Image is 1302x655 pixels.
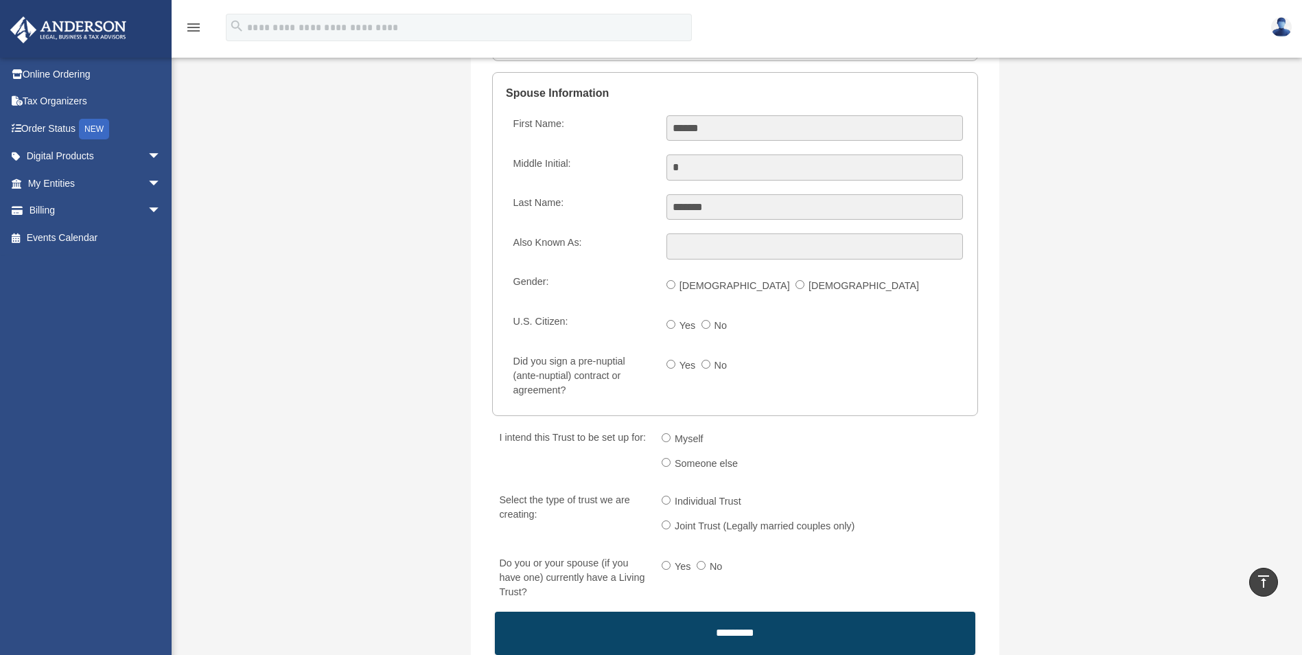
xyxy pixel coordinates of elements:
label: Middle Initial: [507,154,655,181]
a: Order StatusNEW [10,115,182,143]
a: Events Calendar [10,224,182,251]
label: Myself [671,428,709,450]
label: Gender: [507,273,655,299]
label: [DEMOGRAPHIC_DATA] [804,275,925,297]
label: Yes [671,556,697,578]
label: Yes [675,315,701,337]
label: No [710,355,733,377]
label: Yes [675,355,701,377]
div: NEW [79,119,109,139]
label: Joint Trust (Legally married couples only) [671,516,861,538]
a: vertical_align_top [1249,568,1278,597]
a: Online Ordering [10,60,182,88]
label: Someone else [671,453,743,475]
label: Do you or your spouse (if you have one) currently have a Living Trust? [493,554,651,602]
label: No [710,315,733,337]
i: menu [185,19,202,36]
i: vertical_align_top [1255,573,1272,590]
a: Tax Organizers [10,88,182,115]
a: Digital Productsarrow_drop_down [10,143,182,170]
span: arrow_drop_down [148,170,175,198]
label: I intend this Trust to be set up for: [493,428,651,477]
label: Also Known As: [507,233,655,260]
label: U.S. Citizen: [507,313,655,339]
label: Did you sign a pre-nuptial (ante-nuptial) contract or agreement? [507,353,655,401]
label: First Name: [507,115,655,141]
img: Anderson Advisors Platinum Portal [6,16,130,43]
img: User Pic [1271,17,1292,37]
legend: Spouse Information [506,73,964,114]
label: [DEMOGRAPHIC_DATA] [675,275,795,297]
a: My Entitiesarrow_drop_down [10,170,182,197]
a: menu [185,24,202,36]
span: arrow_drop_down [148,197,175,225]
a: Billingarrow_drop_down [10,197,182,225]
label: No [706,556,728,578]
i: search [229,19,244,34]
label: Last Name: [507,194,655,220]
span: arrow_drop_down [148,143,175,171]
label: Select the type of trust we are creating: [493,491,651,540]
label: Individual Trust [671,491,747,513]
